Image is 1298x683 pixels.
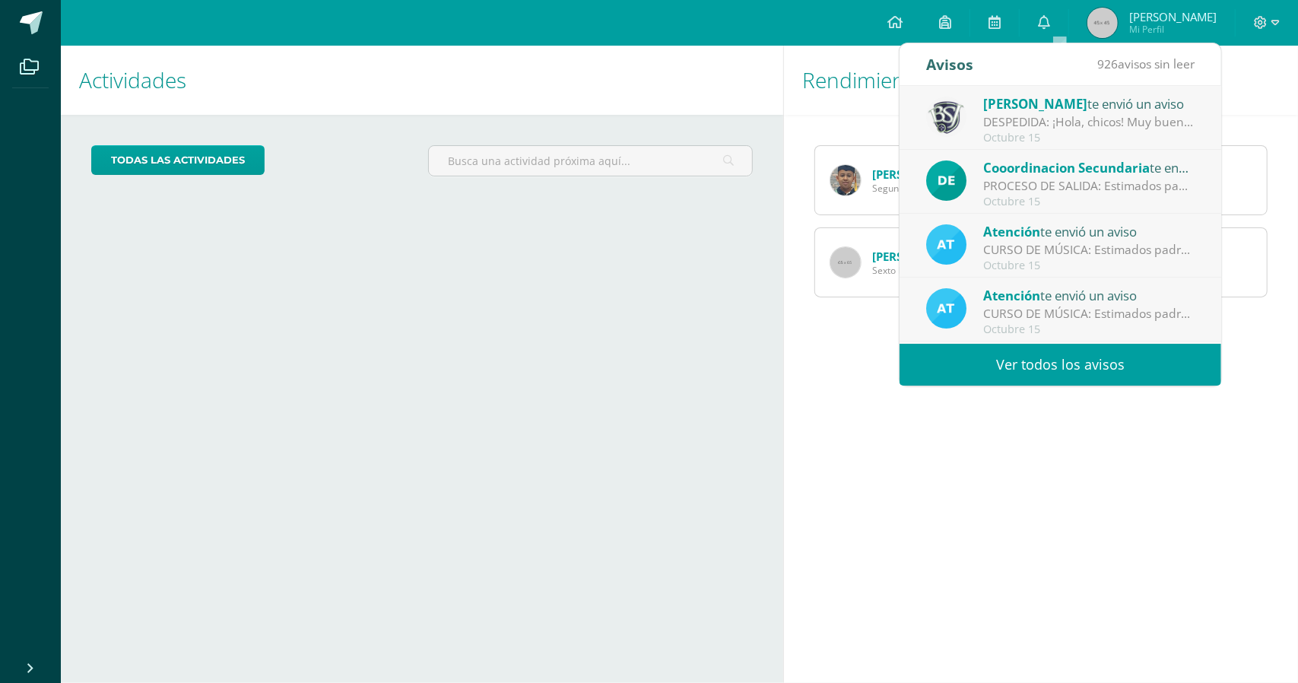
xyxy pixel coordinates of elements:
[983,113,1195,131] div: DESPEDIDA: ¡Hola, chicos! Muy buenas tardes 😊 Solo quería recordarles que mañana, quienes puedan,...
[983,177,1195,195] div: PROCESO DE SALIDA: Estimados padres de familia, Les informamos que mañana la hora de salida será ...
[983,323,1195,336] div: Octubre 15
[983,221,1195,241] div: te envió un aviso
[91,145,265,175] a: todas las Actividades
[983,223,1040,240] span: Atención
[983,287,1040,304] span: Atención
[1129,9,1217,24] span: [PERSON_NAME]
[983,159,1150,176] span: Cooordinacion Secundaria
[1087,8,1118,38] img: 45x45
[983,95,1087,113] span: [PERSON_NAME]
[983,157,1195,177] div: te envió un aviso
[983,241,1195,259] div: CURSO DE MÚSICA: Estimados padres de familia, Reciban un cordial saludo. Por este medio les compa...
[926,288,966,329] img: 9fc725f787f6a993fc92a288b7a8b70c.png
[872,167,963,182] a: [PERSON_NAME]
[983,305,1195,322] div: CURSO DE MÚSICA: Estimados padres de familia, Reciban un cordial saludo. Por este medio les compa...
[983,94,1195,113] div: te envió un aviso
[872,182,963,195] span: Segundo Secundaria
[983,132,1195,145] div: Octubre 15
[429,146,752,176] input: Busca una actividad próxima aquí...
[79,46,765,115] h1: Actividades
[926,97,966,137] img: ff9f30dcd6caddab7c2690c5a2c78218.png
[872,249,963,264] a: [PERSON_NAME]
[926,224,966,265] img: 9fc725f787f6a993fc92a288b7a8b70c.png
[926,43,973,85] div: Avisos
[802,46,1280,115] h1: Rendimiento de mis hijos
[1129,23,1217,36] span: Mi Perfil
[830,165,861,195] img: 7eb2a2ac3dcfe6f26d2101bf87afe69d.png
[830,247,861,278] img: 65x65
[983,259,1195,272] div: Octubre 15
[983,195,1195,208] div: Octubre 15
[1097,56,1118,72] span: 926
[926,160,966,201] img: 9fa0c54c0c68d676f2f0303209928c54.png
[872,264,963,277] span: Sexto Primaria
[983,285,1195,305] div: te envió un aviso
[1097,56,1195,72] span: avisos sin leer
[900,344,1221,386] a: Ver todos los avisos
